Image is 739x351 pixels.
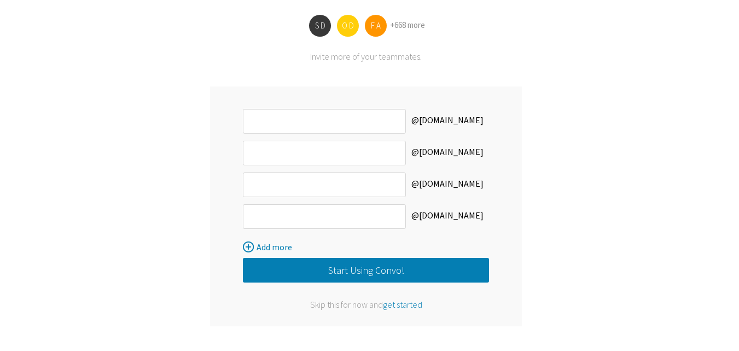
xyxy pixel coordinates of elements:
div: Skip this for now and [243,299,489,310]
div: Invite more of your teammates. [210,51,522,62]
div: F A [365,15,387,37]
label: @[DOMAIN_NAME] [406,172,489,197]
label: @[DOMAIN_NAME] [406,204,489,229]
label: @[DOMAIN_NAME] [406,109,489,134]
span: Add more [257,241,292,252]
button: Start Using Convo! [243,258,489,283]
div: S D [309,15,331,37]
div: O D [337,15,359,37]
span: get started [383,299,422,310]
a: +668 more [390,20,425,30]
label: @[DOMAIN_NAME] [406,141,489,165]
